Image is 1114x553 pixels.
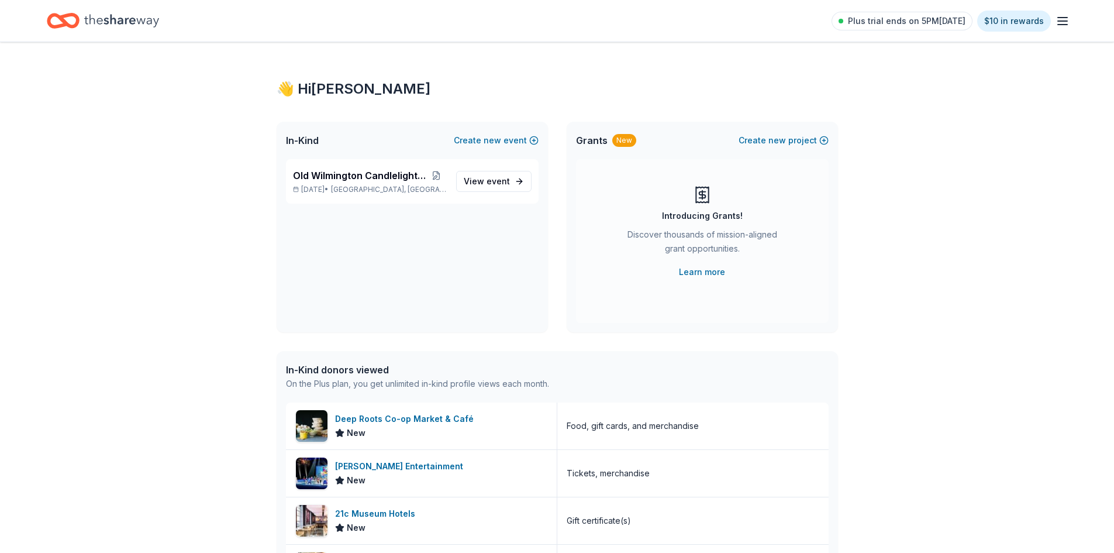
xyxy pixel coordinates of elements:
[454,133,539,147] button: Createnewevent
[739,133,829,147] button: Createnewproject
[567,466,650,480] div: Tickets, merchandise
[347,521,365,535] span: New
[567,419,699,433] div: Food, gift cards, and merchandise
[576,133,608,147] span: Grants
[296,505,327,537] img: Image for 21c Museum Hotels
[662,209,743,223] div: Introducing Grants!
[487,176,510,186] span: event
[612,134,636,147] div: New
[464,174,510,188] span: View
[331,185,446,194] span: [GEOGRAPHIC_DATA], [GEOGRAPHIC_DATA]
[286,363,549,377] div: In-Kind donors viewed
[286,133,319,147] span: In-Kind
[347,473,365,487] span: New
[456,171,532,192] a: View event
[335,507,420,521] div: 21c Museum Hotels
[293,169,426,183] span: Old Wilmington Candlelight Tour
[293,185,447,194] p: [DATE] •
[679,265,725,279] a: Learn more
[832,12,972,30] a: Plus trial ends on 5PM[DATE]
[286,377,549,391] div: On the Plus plan, you get unlimited in-kind profile views each month.
[296,410,327,442] img: Image for Deep Roots Co-op Market & Café
[567,514,631,528] div: Gift certificate(s)
[347,426,365,440] span: New
[977,11,1051,32] a: $10 in rewards
[335,459,468,473] div: [PERSON_NAME] Entertainment
[623,228,782,260] div: Discover thousands of mission-aligned grant opportunities.
[335,412,478,426] div: Deep Roots Co-op Market & Café
[768,133,786,147] span: new
[47,7,159,35] a: Home
[484,133,501,147] span: new
[296,458,327,489] img: Image for Feld Entertainment
[277,80,838,98] div: 👋 Hi [PERSON_NAME]
[848,14,965,28] span: Plus trial ends on 5PM[DATE]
